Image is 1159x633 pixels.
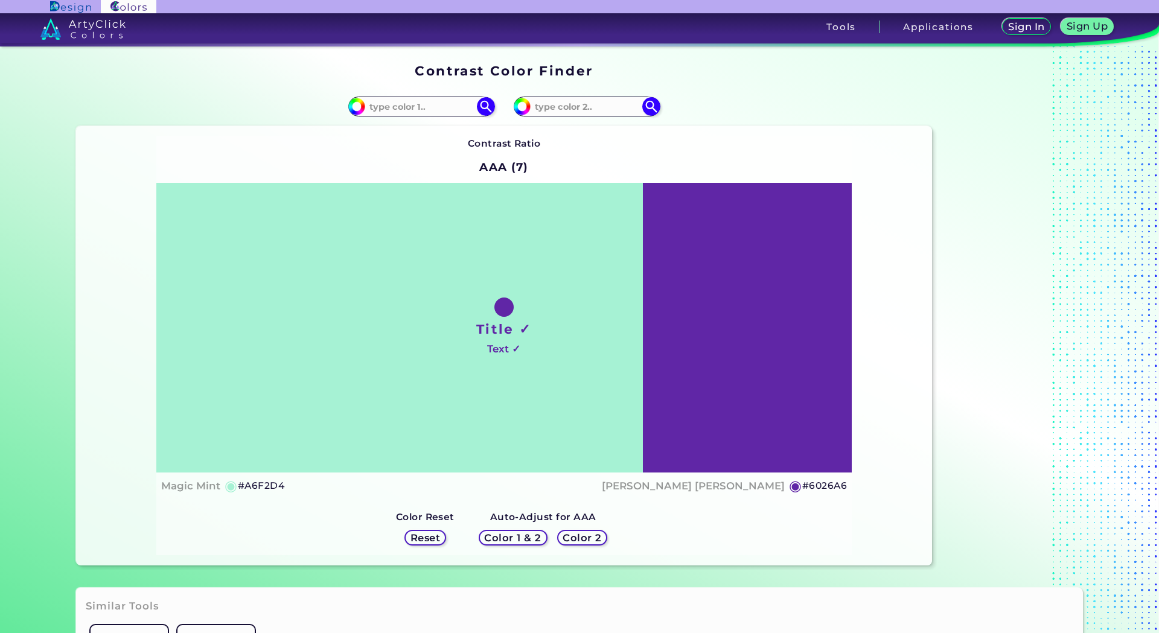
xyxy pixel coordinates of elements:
strong: Color Reset [396,511,455,523]
h5: Sign In [1009,22,1044,31]
h5: #A6F2D4 [238,478,284,494]
img: ArtyClick Design logo [50,1,91,13]
h4: Text ✓ [487,340,520,358]
input: type color 1.. [365,98,477,115]
h1: Contrast Color Finder [415,62,593,80]
strong: Auto-Adjust for AAA [490,511,596,523]
h5: Sign Up [1067,21,1107,31]
h5: Color 1 & 2 [485,533,541,542]
img: logo_artyclick_colors_white.svg [40,18,126,40]
h3: Similar Tools [86,599,159,614]
h5: #6026A6 [802,478,847,494]
h5: ◉ [225,479,238,493]
h1: Title ✓ [476,320,532,338]
input: type color 2.. [531,98,643,115]
h4: [PERSON_NAME] [PERSON_NAME] [602,477,785,495]
a: Sign In [1002,19,1050,36]
strong: Contrast Ratio [468,138,541,149]
h3: Tools [826,22,856,31]
h5: Reset [410,533,440,542]
a: Sign Up [1061,19,1113,36]
img: icon search [642,97,660,115]
h3: Applications [903,22,974,31]
h4: Magic Mint [161,477,220,495]
h5: ◉ [789,479,802,493]
h5: Color 2 [563,533,601,542]
img: icon search [477,97,495,115]
h2: AAA (7) [474,154,534,180]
